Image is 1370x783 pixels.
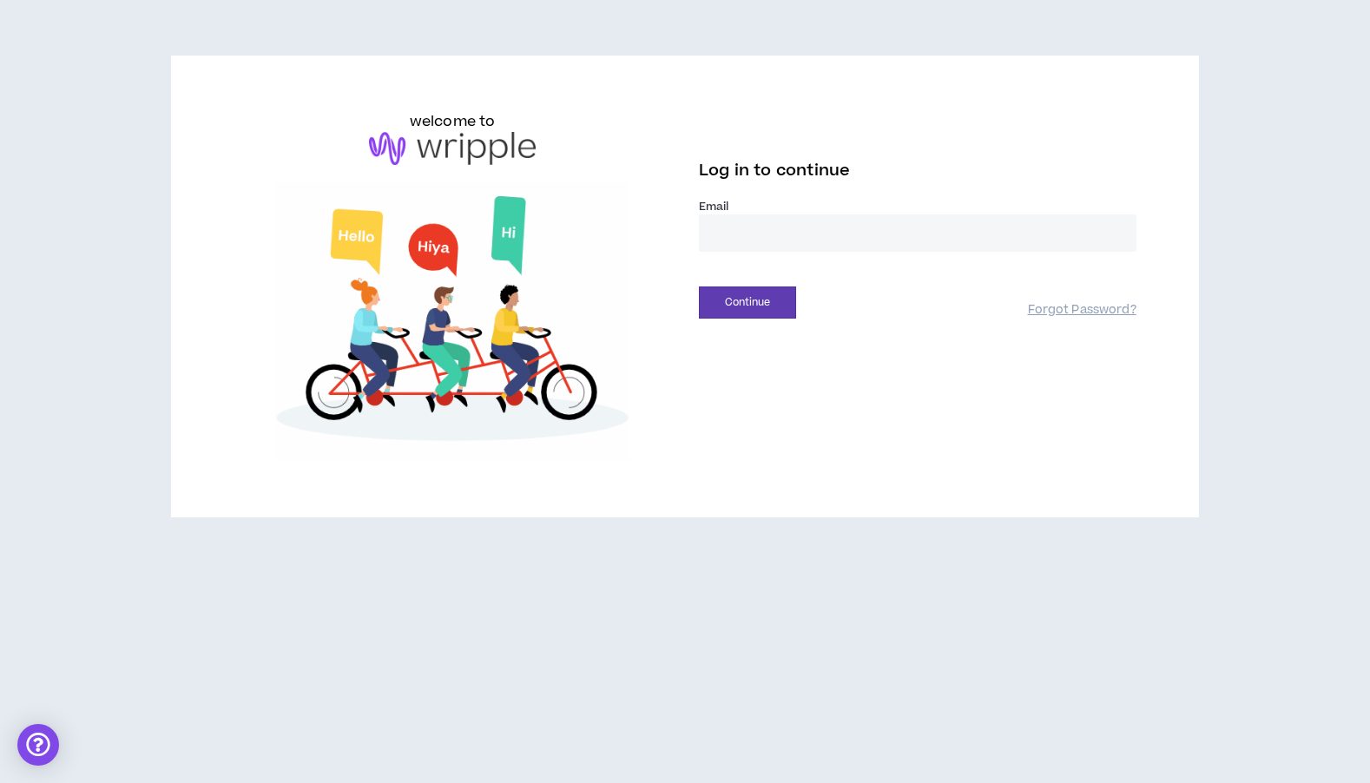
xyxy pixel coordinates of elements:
label: Email [699,199,1136,214]
a: Forgot Password? [1028,302,1136,319]
span: Log in to continue [699,160,850,181]
div: Open Intercom Messenger [17,724,59,766]
h6: welcome to [410,111,496,132]
button: Continue [699,286,796,319]
img: Welcome to Wripple [234,182,671,463]
img: logo-brand.png [369,132,536,165]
